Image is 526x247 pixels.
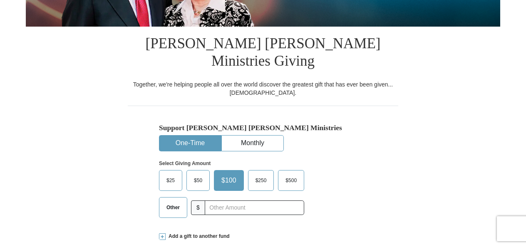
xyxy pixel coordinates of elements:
input: Other Amount [205,200,304,215]
button: One-Time [159,136,221,151]
div: Together, we're helping people all over the world discover the greatest gift that has ever been g... [128,80,398,97]
span: $25 [162,174,179,187]
span: $250 [251,174,271,187]
span: $100 [217,174,241,187]
span: $ [191,200,205,215]
span: $500 [281,174,301,187]
h5: Support [PERSON_NAME] [PERSON_NAME] Ministries [159,123,367,132]
strong: Select Giving Amount [159,161,211,166]
span: $50 [190,174,206,187]
span: Other [162,201,184,214]
h1: [PERSON_NAME] [PERSON_NAME] Ministries Giving [128,27,398,80]
button: Monthly [222,136,283,151]
span: Add a gift to another fund [166,233,230,240]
